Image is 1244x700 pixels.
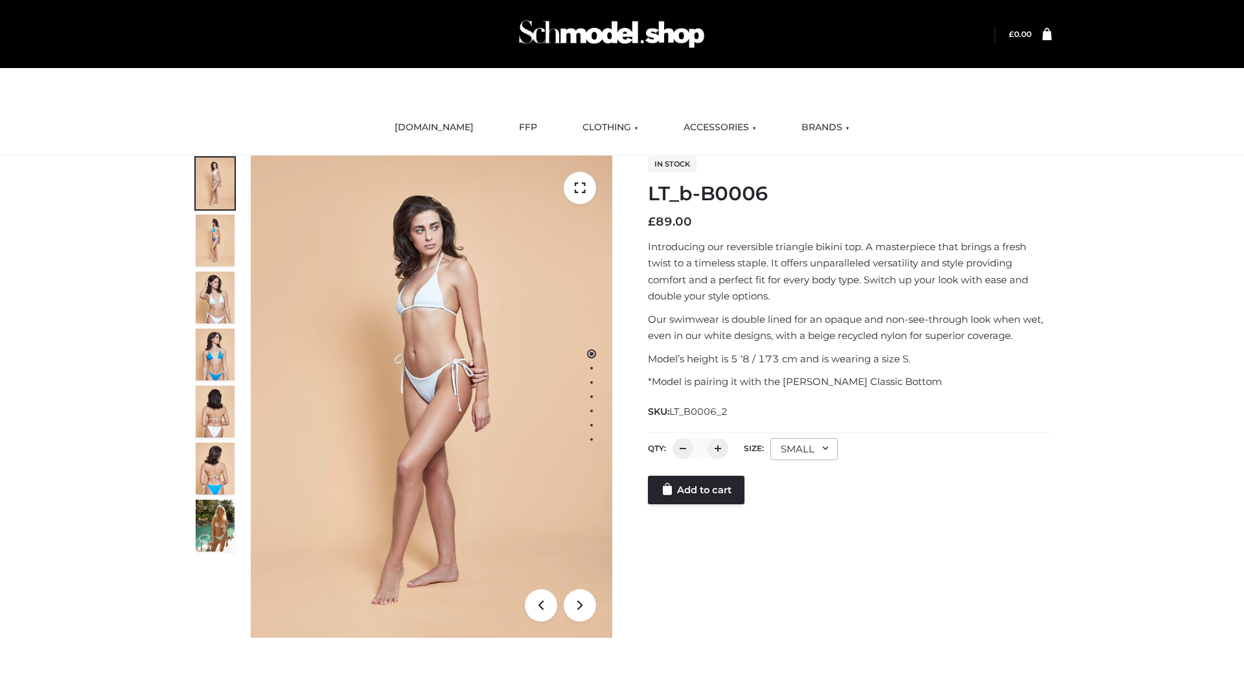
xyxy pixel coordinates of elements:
[1009,29,1031,39] bdi: 0.00
[648,215,656,229] span: £
[509,113,547,142] a: FFP
[196,272,235,323] img: ArielClassicBikiniTop_CloudNine_AzureSky_OW114ECO_3-scaled.jpg
[196,157,235,209] img: ArielClassicBikiniTop_CloudNine_AzureSky_OW114ECO_1-scaled.jpg
[196,215,235,266] img: ArielClassicBikiniTop_CloudNine_AzureSky_OW114ECO_2-scaled.jpg
[1009,29,1014,39] span: £
[744,443,764,453] label: Size:
[792,113,859,142] a: BRANDS
[648,476,744,504] a: Add to cart
[770,438,838,460] div: SMALL
[196,329,235,380] img: ArielClassicBikiniTop_CloudNine_AzureSky_OW114ECO_4-scaled.jpg
[669,406,728,417] span: LT_B0006_2
[648,182,1052,205] h1: LT_b-B0006
[1009,29,1031,39] a: £0.00
[251,156,612,638] img: LT_b-B0006
[648,311,1052,344] p: Our swimwear is double lined for an opaque and non-see-through look when wet, even in our white d...
[648,373,1052,390] p: *Model is pairing it with the [PERSON_NAME] Classic Bottom
[648,351,1052,367] p: Model’s height is 5 ‘8 / 173 cm and is wearing a size S.
[648,443,666,453] label: QTY:
[648,156,697,172] span: In stock
[196,500,235,552] img: Arieltop_CloudNine_AzureSky2.jpg
[648,215,692,229] bdi: 89.00
[196,443,235,495] img: ArielClassicBikiniTop_CloudNine_AzureSky_OW114ECO_8-scaled.jpg
[674,113,766,142] a: ACCESSORIES
[648,404,729,419] span: SKU:
[573,113,648,142] a: CLOTHING
[385,113,483,142] a: [DOMAIN_NAME]
[196,386,235,437] img: ArielClassicBikiniTop_CloudNine_AzureSky_OW114ECO_7-scaled.jpg
[648,239,1052,305] p: Introducing our reversible triangle bikini top. A masterpiece that brings a fresh twist to a time...
[514,8,709,60] img: Schmodel Admin 964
